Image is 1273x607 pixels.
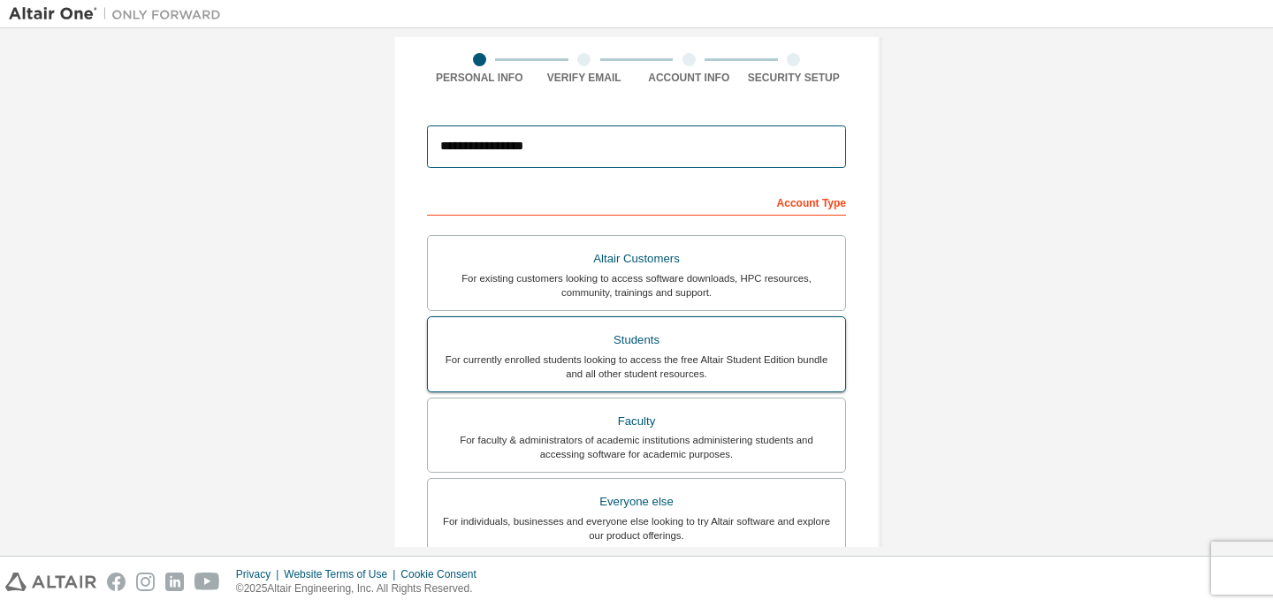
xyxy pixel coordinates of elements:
div: Verify Email [532,71,637,85]
div: Security Setup [742,71,847,85]
div: For individuals, businesses and everyone else looking to try Altair software and explore our prod... [438,514,835,543]
p: © 2025 Altair Engineering, Inc. All Rights Reserved. [236,581,487,596]
div: For existing customers looking to access software downloads, HPC resources, community, trainings ... [438,271,835,300]
div: Website Terms of Use [284,567,400,581]
img: linkedin.svg [165,573,184,591]
img: altair_logo.svg [5,573,96,591]
img: youtube.svg [194,573,220,591]
div: Everyone else [438,489,835,514]
div: For currently enrolled students looking to access the free Altair Student Edition bundle and all ... [438,353,835,381]
div: Account Type [427,187,846,216]
div: Cookie Consent [400,567,486,581]
div: Personal Info [427,71,532,85]
div: Altair Customers [438,247,835,271]
img: Altair One [9,5,230,23]
div: Privacy [236,567,284,581]
div: Account Info [636,71,742,85]
img: facebook.svg [107,573,126,591]
div: For faculty & administrators of academic institutions administering students and accessing softwa... [438,433,835,461]
img: instagram.svg [136,573,155,591]
div: Students [438,328,835,353]
div: Faculty [438,409,835,434]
